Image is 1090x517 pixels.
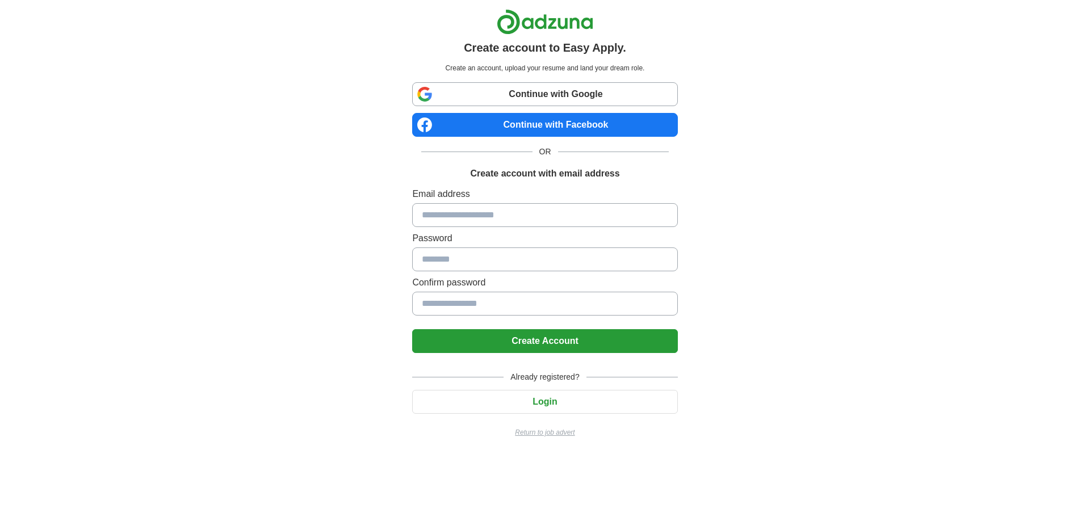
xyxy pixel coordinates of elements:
a: Continue with Facebook [412,113,677,137]
label: Confirm password [412,276,677,289]
label: Email address [412,187,677,201]
button: Create Account [412,329,677,353]
span: OR [533,146,558,158]
p: Create an account, upload your resume and land your dream role. [414,63,675,73]
span: Already registered? [504,371,586,383]
button: Login [412,390,677,414]
a: Return to job advert [412,427,677,438]
label: Password [412,232,677,245]
img: Adzuna logo [497,9,593,35]
a: Login [412,397,677,406]
a: Continue with Google [412,82,677,106]
h1: Create account with email address [470,167,619,180]
h1: Create account to Easy Apply. [464,39,626,56]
